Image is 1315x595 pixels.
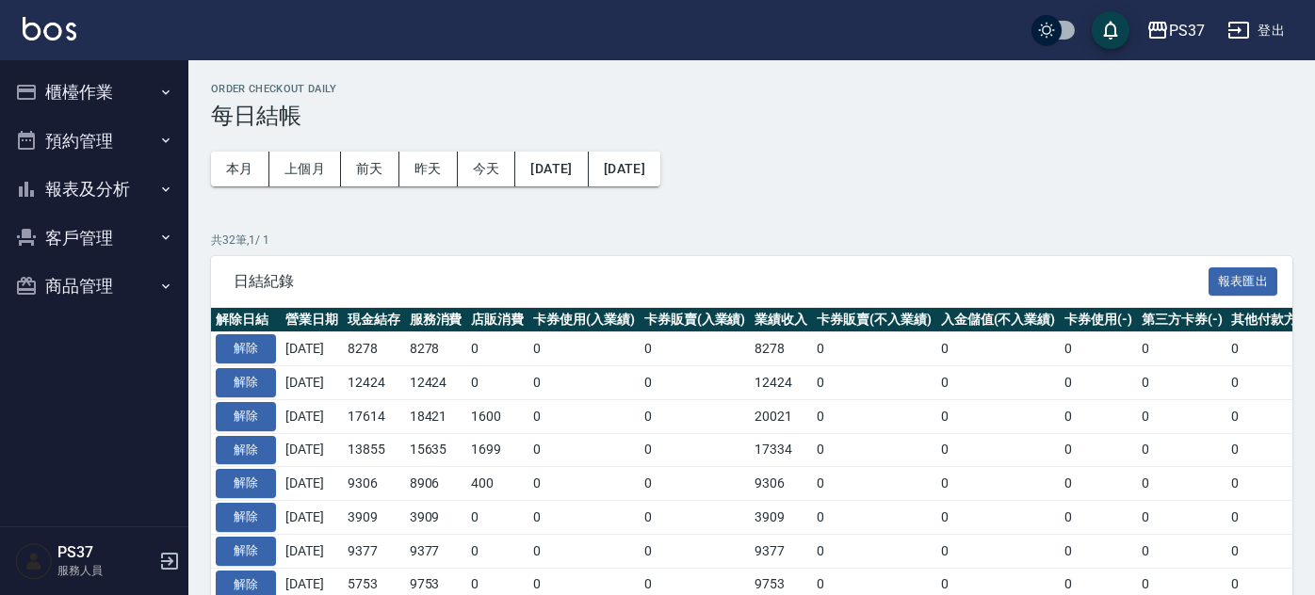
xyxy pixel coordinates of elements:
div: PS37 [1169,19,1205,42]
td: 0 [936,433,1061,467]
th: 服務消費 [405,308,467,332]
td: [DATE] [281,399,343,433]
td: 12424 [405,366,467,400]
td: 0 [1137,366,1227,400]
button: 解除 [216,436,276,465]
button: 解除 [216,368,276,397]
button: 今天 [458,152,516,186]
td: 18421 [405,399,467,433]
button: 解除 [216,334,276,363]
td: 20021 [750,399,812,433]
button: 昨天 [399,152,458,186]
td: 0 [812,467,936,501]
button: 報表匯出 [1209,267,1278,297]
a: 報表匯出 [1209,271,1278,289]
td: 0 [528,534,640,568]
td: 0 [1060,534,1137,568]
th: 卡券販賣(不入業績) [812,308,936,332]
td: 0 [466,332,528,366]
button: 報表及分析 [8,165,181,214]
td: 8278 [343,332,405,366]
td: 0 [936,366,1061,400]
th: 入金儲值(不入業績) [936,308,1061,332]
td: 9306 [343,467,405,501]
td: 0 [640,366,751,400]
h2: Order checkout daily [211,83,1292,95]
th: 現金結存 [343,308,405,332]
td: 0 [812,433,936,467]
td: [DATE] [281,332,343,366]
td: 0 [466,501,528,535]
td: [DATE] [281,366,343,400]
td: 9377 [343,534,405,568]
td: 1699 [466,433,528,467]
td: 12424 [343,366,405,400]
td: 3909 [405,501,467,535]
h3: 每日結帳 [211,103,1292,129]
button: 解除 [216,469,276,498]
td: 0 [1137,399,1227,433]
th: 第三方卡券(-) [1137,308,1227,332]
button: 前天 [341,152,399,186]
td: 0 [528,366,640,400]
td: 0 [1137,433,1227,467]
td: 17614 [343,399,405,433]
td: 0 [936,467,1061,501]
td: 15635 [405,433,467,467]
button: 預約管理 [8,117,181,166]
td: 0 [1060,332,1137,366]
td: 0 [936,399,1061,433]
th: 店販消費 [466,308,528,332]
button: [DATE] [515,152,588,186]
td: 8906 [405,467,467,501]
button: [DATE] [589,152,660,186]
td: 0 [528,433,640,467]
th: 解除日結 [211,308,281,332]
td: 0 [528,467,640,501]
td: 0 [1060,433,1137,467]
button: 登出 [1220,13,1292,48]
td: 0 [466,366,528,400]
td: 17334 [750,433,812,467]
td: 0 [528,332,640,366]
td: 0 [812,501,936,535]
span: 日結紀錄 [234,272,1209,291]
button: PS37 [1139,11,1212,50]
button: 解除 [216,402,276,431]
td: 0 [640,332,751,366]
th: 卡券使用(入業績) [528,308,640,332]
td: 0 [640,534,751,568]
button: 解除 [216,503,276,532]
td: 0 [1060,467,1137,501]
td: 0 [528,501,640,535]
p: 服務人員 [57,562,154,579]
td: 0 [936,534,1061,568]
td: 0 [812,399,936,433]
td: 0 [812,366,936,400]
td: 3909 [750,501,812,535]
td: 0 [1137,501,1227,535]
td: [DATE] [281,534,343,568]
td: 8278 [750,332,812,366]
td: 3909 [343,501,405,535]
td: 0 [640,501,751,535]
td: 400 [466,467,528,501]
th: 卡券使用(-) [1060,308,1137,332]
td: 0 [640,399,751,433]
button: 商品管理 [8,262,181,311]
td: 8278 [405,332,467,366]
td: 9377 [750,534,812,568]
td: 0 [1060,501,1137,535]
p: 共 32 筆, 1 / 1 [211,232,1292,249]
th: 卡券販賣(入業績) [640,308,751,332]
button: 解除 [216,537,276,566]
th: 營業日期 [281,308,343,332]
img: Person [15,542,53,580]
td: 0 [640,433,751,467]
td: 0 [936,501,1061,535]
td: 0 [812,534,936,568]
td: 0 [1060,366,1137,400]
button: 櫃檯作業 [8,68,181,117]
td: 13855 [343,433,405,467]
td: 0 [640,467,751,501]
